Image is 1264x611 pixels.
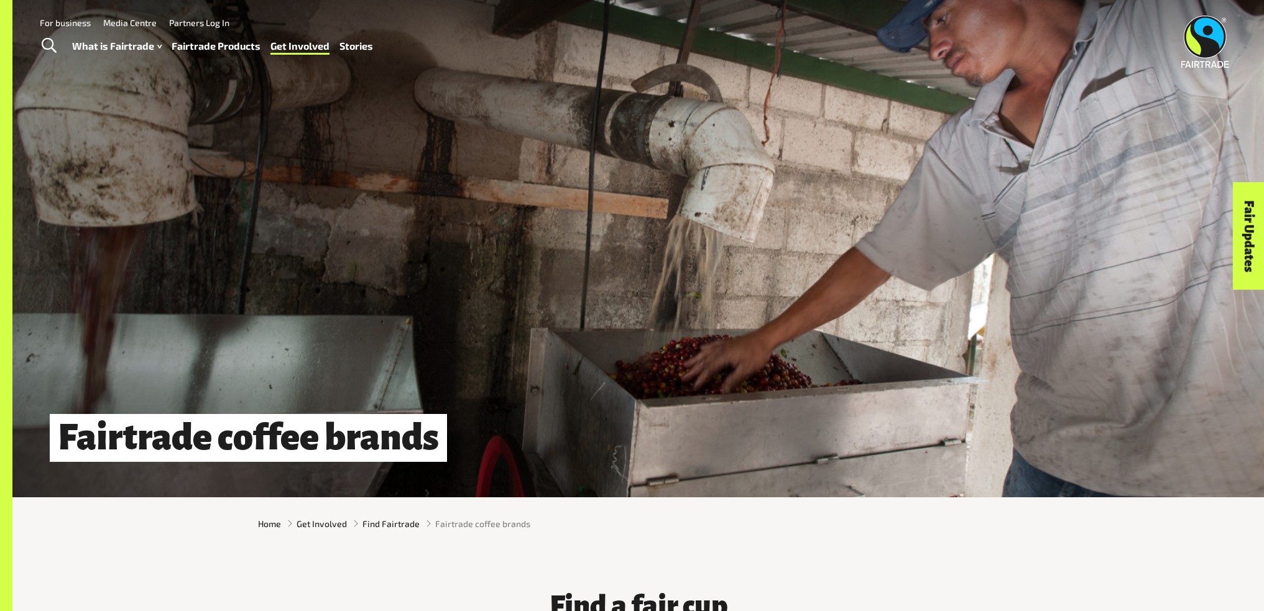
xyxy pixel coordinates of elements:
a: Stories [339,37,373,55]
a: For business [40,17,91,28]
a: Media Centre [103,17,157,28]
a: Get Involved [297,517,347,530]
a: Get Involved [270,37,330,55]
a: Fairtrade Products [172,37,261,55]
a: Toggle Search [34,30,64,62]
a: What is Fairtrade [72,37,162,55]
span: Fairtrade coffee brands [435,517,530,530]
a: Home [258,517,281,530]
img: Fairtrade Australia New Zealand logo [1181,16,1229,68]
h1: Fairtrade coffee brands [50,414,447,462]
a: Partners Log In [169,17,229,28]
a: Find Fairtrade [362,517,420,530]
